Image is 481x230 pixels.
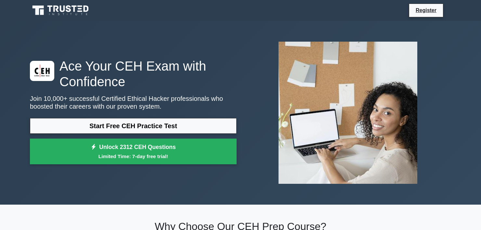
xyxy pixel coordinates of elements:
[30,58,237,89] h1: Ace Your CEH Exam with Confidence
[412,6,440,14] a: Register
[30,95,237,110] p: Join 10,000+ successful Certified Ethical Hacker professionals who boosted their careers with our...
[38,153,228,160] small: Limited Time: 7-day free trial!
[30,139,237,165] a: Unlock 2312 CEH QuestionsLimited Time: 7-day free trial!
[30,118,237,134] a: Start Free CEH Practice Test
